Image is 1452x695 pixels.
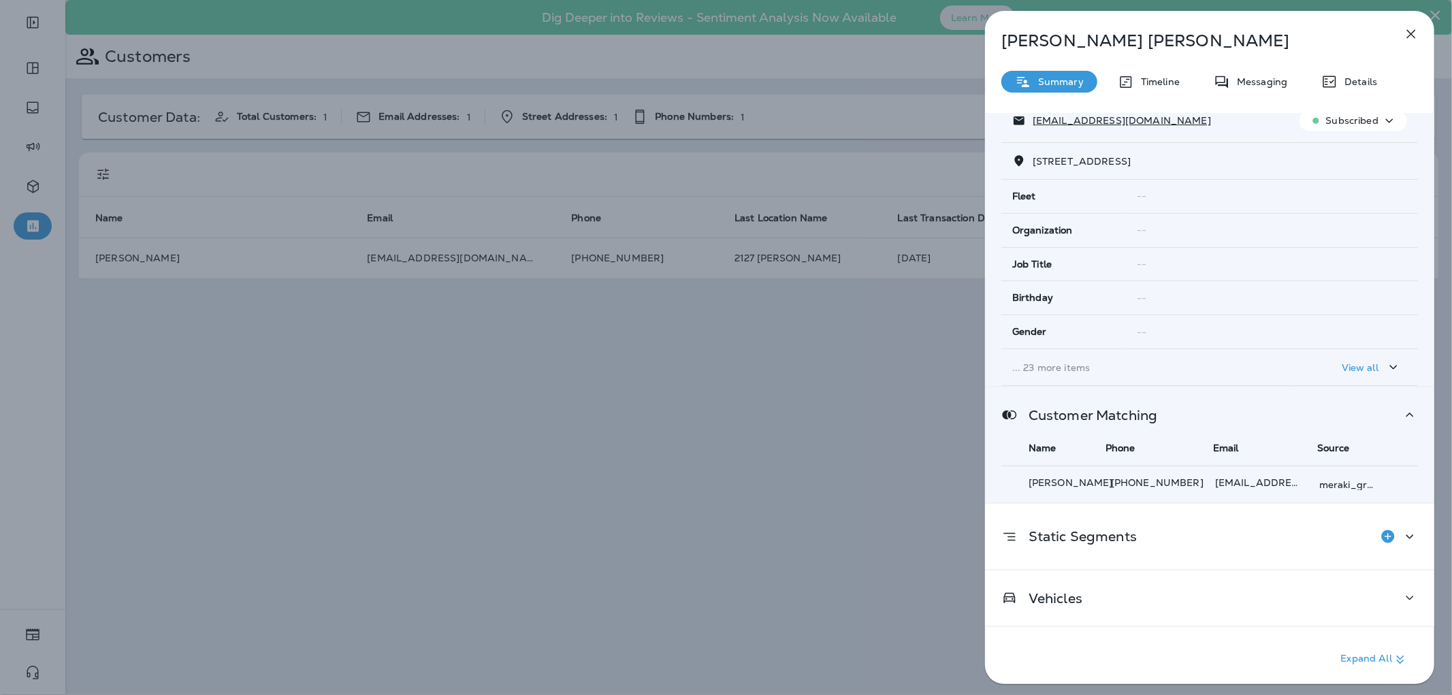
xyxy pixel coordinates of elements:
span: [STREET_ADDRESS] [1033,155,1131,167]
p: mwheeler@kkmech.com [1215,477,1304,488]
p: [PERSON_NAME] [1029,477,1117,488]
p: Customer Matching [1018,410,1157,421]
p: ... 23 more items [1012,362,1278,373]
p: Summary [1031,76,1084,87]
span: Birthday [1012,292,1053,304]
p: Messaging [1230,76,1287,87]
button: Add to Static Segment [1374,523,1402,550]
span: Name [1029,442,1056,454]
span: Organization [1012,225,1073,236]
p: [EMAIL_ADDRESS][DOMAIN_NAME] [1026,115,1211,126]
span: Source [1317,442,1350,454]
p: Timeline [1134,76,1180,87]
span: Job Title [1012,259,1052,270]
span: Gender [1012,326,1047,338]
p: View all [1342,362,1378,373]
span: Fleet [1012,191,1036,202]
p: [PERSON_NAME] [PERSON_NAME] [1001,31,1373,50]
p: Subscribed [1326,115,1378,126]
span: -- [1138,292,1147,304]
button: Subscribed [1300,110,1407,131]
button: Expand All [1336,647,1414,672]
span: -- [1138,224,1147,236]
p: Vehicles [1018,593,1082,604]
p: Expand All [1341,651,1408,668]
p: Static Segments [1018,531,1137,542]
span: -- [1138,326,1147,338]
p: [PHONE_NUMBER] [1111,477,1213,488]
span: Phone [1106,442,1135,454]
span: -- [1138,190,1147,202]
span: -- [1138,258,1147,270]
p: meraki_grow [1319,479,1374,490]
p: Details [1338,76,1377,87]
span: Email [1213,442,1239,454]
button: View all [1336,355,1407,380]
